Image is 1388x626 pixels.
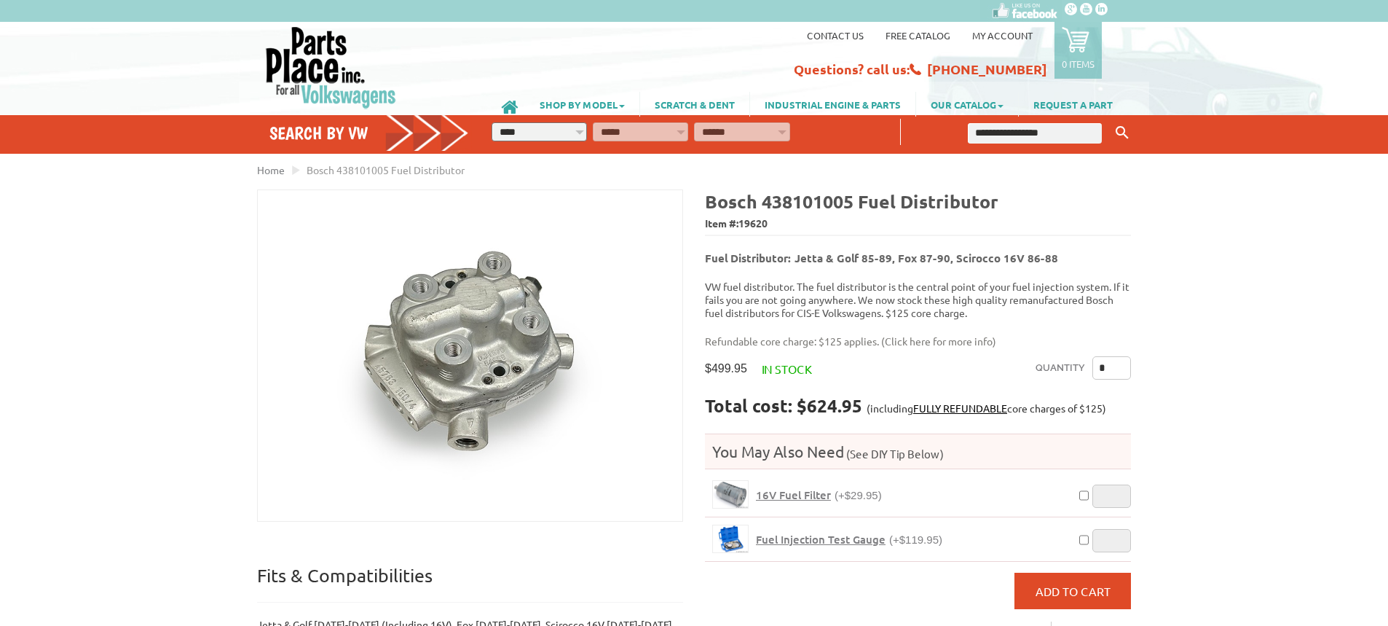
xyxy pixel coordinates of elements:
[972,29,1033,42] a: My Account
[1062,58,1095,70] p: 0 items
[257,163,285,176] a: Home
[1036,356,1085,380] label: Quantity
[756,532,886,547] span: Fuel Injection Test Gauge
[835,489,882,501] span: (+$29.95)
[756,533,942,547] a: Fuel Injection Test Gauge(+$119.95)
[844,447,944,461] span: (See DIY Tip Below)
[705,189,998,213] b: Bosch 438101005 Fuel Distributor
[705,442,1131,461] h4: You May Also Need
[712,480,749,509] a: 16V Fuel Filter
[889,533,942,546] span: (+$119.95)
[756,488,831,502] span: 16V Fuel Filter
[1111,121,1133,145] button: Keyword Search
[750,92,915,117] a: INDUSTRIAL ENGINE & PARTS
[525,92,639,117] a: SHOP BY MODEL
[1036,584,1111,598] span: Add to Cart
[916,92,1018,117] a: OUR CATALOG
[807,29,864,42] a: Contact us
[705,334,1120,349] p: Refundable core charge: $125 applies. ( )
[705,214,1131,235] span: Item #:
[756,488,882,502] a: 16V Fuel Filter(+$29.95)
[738,216,768,230] span: 19620
[705,394,862,417] strong: Total cost: $624.95
[712,525,749,553] a: Fuel Injection Test Gauge
[913,402,1007,415] a: FULLY REFUNDABLE
[885,334,993,348] a: Click here for more info
[713,525,748,552] img: Fuel Injection Test Gauge
[886,29,950,42] a: Free Catalog
[705,280,1131,319] p: VW fuel distributor. The fuel distributor is the central point of your fuel injection system. If ...
[1019,92,1127,117] a: REQUEST A PART
[867,402,1106,415] span: (including core charges of $125)
[713,481,748,508] img: 16V Fuel Filter
[264,26,398,109] img: Parts Place Inc!
[269,122,469,144] h4: Search by VW
[705,251,1058,265] b: Fuel Distributor: Jetta & Golf 85-89, Fox 87-90, Scirocco 16V 86-88
[640,92,749,117] a: SCRATCH & DENT
[705,361,747,375] span: $499.95
[307,163,465,176] span: Bosch 438101005 Fuel Distributor
[258,190,682,521] img: Bosch 438101005 Fuel Distributor
[257,564,683,603] p: Fits & Compatibilities
[762,361,812,376] span: In stock
[1054,22,1102,79] a: 0 items
[1014,573,1131,609] button: Add to Cart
